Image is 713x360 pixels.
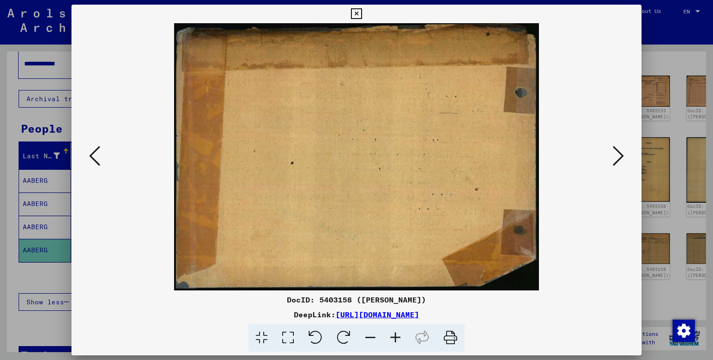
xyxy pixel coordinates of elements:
img: 002.jpg [103,23,610,290]
div: DocID: 5403158 ([PERSON_NAME]) [71,294,642,305]
img: Change consent [673,320,695,342]
div: DeepLink: [71,309,642,320]
a: [URL][DOMAIN_NAME] [336,310,419,319]
div: Change consent [672,319,694,341]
